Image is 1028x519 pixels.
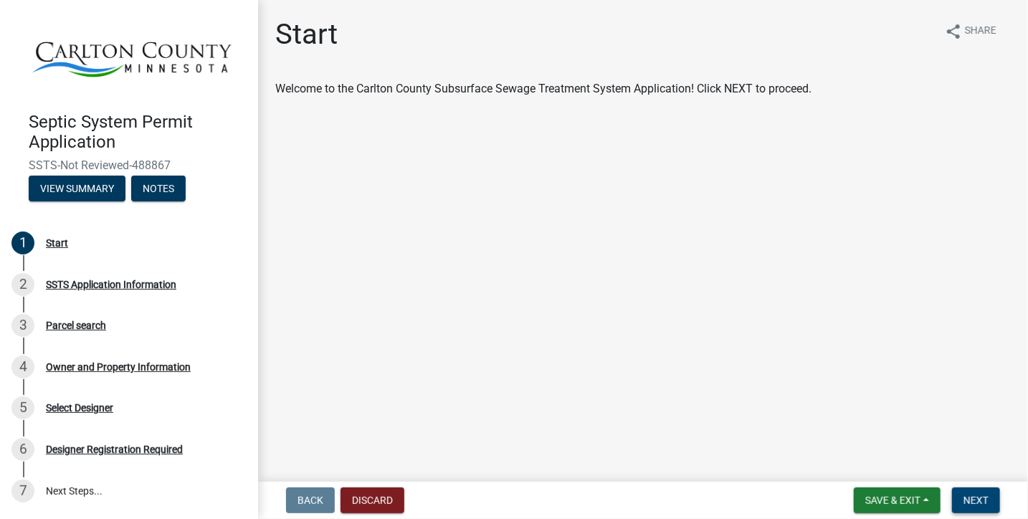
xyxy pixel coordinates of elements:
h1: Start [275,17,338,52]
wm-modal-confirm: Notes [131,184,186,195]
button: Save & Exit [854,487,941,513]
h4: Septic System Permit Application [29,112,247,153]
button: Notes [131,176,186,201]
div: Parcel search [46,320,106,330]
i: share [945,23,962,40]
span: Share [965,23,996,40]
button: Back [286,487,335,513]
div: Designer Registration Required [46,444,183,454]
div: 1 [11,232,34,254]
div: Start [46,238,68,248]
div: 4 [11,356,34,378]
div: 7 [11,480,34,503]
div: SSTS Application Information [46,280,176,290]
span: Save & Exit [865,495,920,506]
button: shareShare [933,17,1008,45]
div: 3 [11,314,34,337]
div: 5 [11,396,34,419]
div: Select Designer [46,403,113,413]
div: Owner and Property Information [46,362,191,372]
div: Welcome to the Carlton County Subsurface Sewage Treatment System Application! Click NEXT to proceed. [275,80,1011,97]
img: Carlton County, Minnesota [29,15,235,97]
div: 2 [11,273,34,296]
span: SSTS-Not Reviewed-488867 [29,158,229,172]
button: View Summary [29,176,125,201]
button: Discard [341,487,404,513]
span: Back [298,495,323,506]
span: Next [963,495,989,506]
wm-modal-confirm: Summary [29,184,125,195]
div: 6 [11,438,34,461]
button: Next [952,487,1000,513]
